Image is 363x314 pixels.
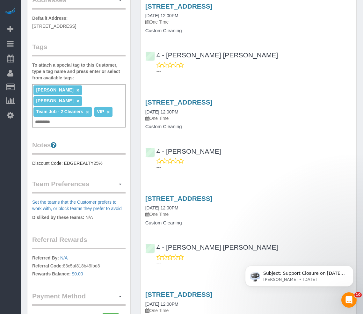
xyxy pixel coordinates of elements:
[60,255,68,260] a: N/A
[107,109,110,115] a: ×
[32,62,126,81] label: To attach a special tag to this Customer, type a tag name and press enter or select from availabl...
[145,19,352,25] p: One Time
[236,252,363,297] iframe: Intercom notifications message
[36,98,73,103] span: [PERSON_NAME]
[145,109,178,114] a: [DATE] 12:00PM
[145,51,278,59] a: 4 - [PERSON_NAME] [PERSON_NAME]
[32,42,126,56] legend: Tags
[145,307,352,314] p: One Time
[32,15,68,21] label: Default Address:
[76,99,79,104] a: ×
[85,215,93,220] span: N/A
[145,115,352,121] p: One Time
[97,109,104,114] span: VIP
[145,244,278,251] a: 4 - [PERSON_NAME] [PERSON_NAME]
[145,124,352,129] h4: Custom Cleaning
[32,179,126,194] legend: Team Preferences
[32,271,71,277] label: Rewards Balance:
[156,68,352,75] p: ---
[145,13,178,18] a: [DATE] 12:00PM
[145,99,213,106] a: [STREET_ADDRESS]
[145,205,178,210] a: [DATE] 12:00PM
[156,260,352,267] p: ---
[145,195,213,202] a: [STREET_ADDRESS]
[156,164,352,171] p: ---
[36,109,83,114] span: Team Job - 2 Cleaners
[145,220,352,226] h4: Custom Cleaning
[354,292,362,297] span: 10
[32,200,122,211] a: Set the teams that the Customer prefers to work with, or block teams they prefer to avoid
[32,140,126,155] legend: Notes
[32,255,126,279] p: 83c5af818b49fbd8
[36,87,73,92] span: [PERSON_NAME]
[76,88,79,93] a: ×
[32,291,126,306] legend: Payment Method
[145,291,213,298] a: [STREET_ADDRESS]
[341,292,357,308] iframe: Intercom live chat
[32,24,76,29] span: [STREET_ADDRESS]
[32,255,59,261] label: Referred By:
[145,148,221,155] a: 4 - [PERSON_NAME]
[86,109,89,115] a: ×
[145,211,352,217] p: One Time
[4,6,17,15] img: Automaid Logo
[72,271,83,276] a: $0.00
[32,235,126,249] legend: Referral Rewards
[145,302,178,307] a: [DATE] 12:00PM
[145,3,213,10] a: [STREET_ADDRESS]
[32,160,126,166] pre: Discount Code: EDGEREALTY25%
[32,214,84,221] label: Disliked by these teams:
[145,28,352,33] h4: Custom Cleaning
[32,263,63,269] label: Referral Code:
